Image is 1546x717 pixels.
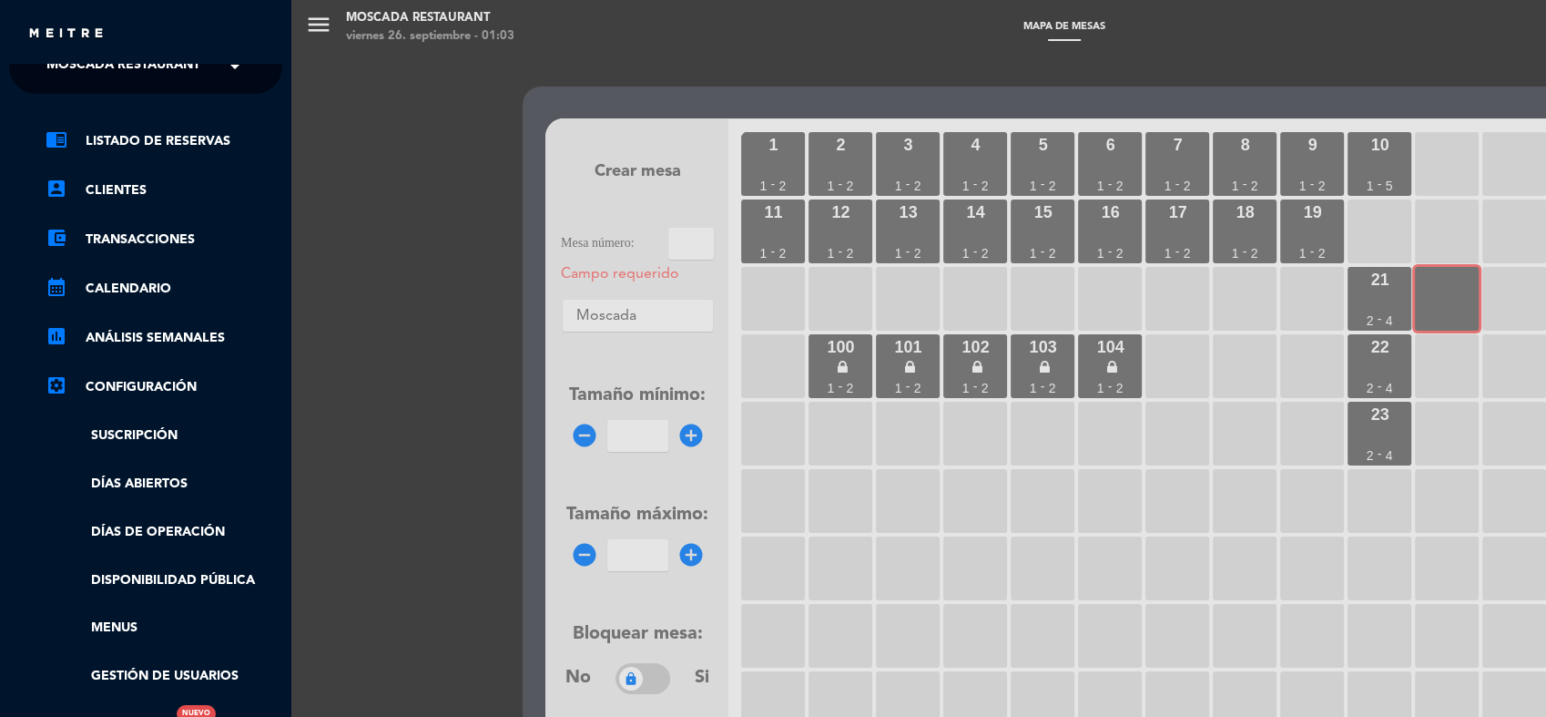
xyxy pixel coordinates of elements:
i: settings_applications [46,374,67,396]
img: MEITRE [27,27,105,41]
a: Gestión de usuarios [46,666,282,687]
a: Días de Operación [46,522,282,543]
a: account_boxClientes [46,179,282,201]
a: account_balance_walletTransacciones [46,229,282,251]
a: assessmentANÁLISIS SEMANALES [46,327,282,349]
a: Menus [46,618,282,639]
a: Configuración [46,376,282,398]
i: assessment [46,325,67,347]
a: calendar_monthCalendario [46,278,282,300]
a: Disponibilidad pública [46,570,282,591]
span: Moscada Restaurant [46,47,200,86]
a: Días abiertos [46,474,282,495]
a: Suscripción [46,425,282,446]
i: account_box [46,178,67,200]
i: calendar_month [46,276,67,298]
a: chrome_reader_modeListado de Reservas [46,130,282,152]
i: chrome_reader_mode [46,128,67,150]
i: account_balance_wallet [46,227,67,249]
